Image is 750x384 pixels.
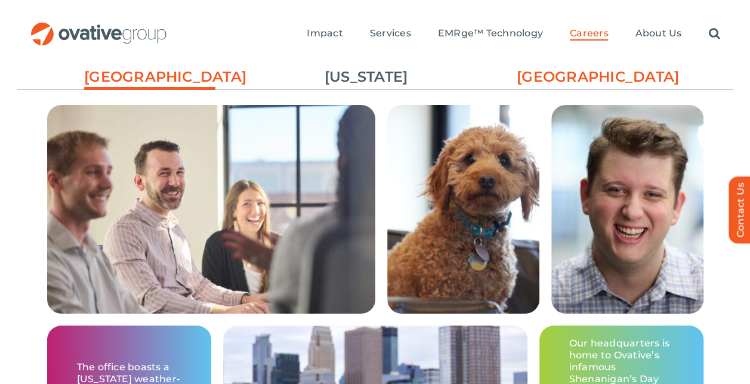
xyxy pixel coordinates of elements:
[517,67,648,87] a: [GEOGRAPHIC_DATA]
[301,67,432,87] a: [US_STATE]
[307,27,342,41] a: Impact
[438,27,543,41] a: EMRge™ Technology
[635,27,681,39] span: About Us
[708,27,720,41] a: Search
[438,27,543,39] span: EMRge™ Technology
[570,27,609,39] span: Careers
[47,105,375,358] img: Careers – Minneapolis Grid 2
[551,105,703,314] img: Careers – Minneapolis Grid 3
[370,27,411,41] a: Services
[635,27,681,41] a: About Us
[570,27,609,41] a: Careers
[387,105,539,314] img: Careers – Minneapolis Grid 4
[370,27,411,39] span: Services
[307,15,720,53] nav: Menu
[84,67,215,93] a: [GEOGRAPHIC_DATA]
[17,61,733,93] ul: Post Filters
[307,27,342,39] span: Impact
[30,21,168,32] a: OG_Full_horizontal_RGB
